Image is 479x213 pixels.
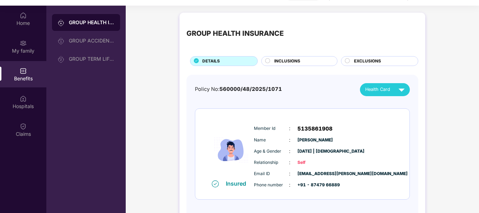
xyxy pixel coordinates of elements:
[58,19,65,26] img: svg+xml;base64,PHN2ZyB3aWR0aD0iMjAiIGhlaWdodD0iMjAiIHZpZXdCb3g9IjAgMCAyMCAyMCIgZmlsbD0ibm9uZSIgeG...
[210,120,252,180] img: icon
[289,147,290,155] span: :
[289,181,290,189] span: :
[186,28,284,39] div: GROUP HEALTH INSURANCE
[254,148,289,155] span: Age & Gender
[195,85,282,93] div: Policy No:
[289,170,290,178] span: :
[297,125,333,133] span: 5135861908
[297,171,333,177] span: [EMAIL_ADDRESS][PERSON_NAME][DOMAIN_NAME]
[20,123,27,130] img: svg+xml;base64,PHN2ZyBpZD0iQ2xhaW0iIHhtbG5zPSJodHRwOi8vd3d3LnczLm9yZy8yMDAwL3N2ZyIgd2lkdGg9IjIwIi...
[202,58,220,65] span: DETAILS
[360,83,410,96] button: Health Card
[219,86,282,92] span: 560000/48/2025/1071
[297,137,333,144] span: [PERSON_NAME]
[69,56,114,62] div: GROUP TERM LIFE INSURANCE
[20,95,27,102] img: svg+xml;base64,PHN2ZyBpZD0iSG9zcGl0YWxzIiB4bWxucz0iaHR0cDovL3d3dy53My5vcmcvMjAwMC9zdmciIHdpZHRoPS...
[254,182,289,188] span: Phone number
[20,67,27,74] img: svg+xml;base64,PHN2ZyBpZD0iQmVuZWZpdHMiIHhtbG5zPSJodHRwOi8vd3d3LnczLm9yZy8yMDAwL3N2ZyIgd2lkdGg9Ij...
[20,12,27,19] img: svg+xml;base64,PHN2ZyBpZD0iSG9tZSIgeG1sbnM9Imh0dHA6Ly93d3cudzMub3JnLzIwMDAvc3ZnIiB3aWR0aD0iMjAiIG...
[20,40,27,47] img: svg+xml;base64,PHN2ZyB3aWR0aD0iMjAiIGhlaWdodD0iMjAiIHZpZXdCb3g9IjAgMCAyMCAyMCIgZmlsbD0ibm9uZSIgeG...
[69,38,114,44] div: GROUP ACCIDENTAL INSURANCE
[289,136,290,144] span: :
[297,182,333,188] span: +91 - 87479 66889
[58,38,65,45] img: svg+xml;base64,PHN2ZyB3aWR0aD0iMjAiIGhlaWdodD0iMjAiIHZpZXdCb3g9IjAgMCAyMCAyMCIgZmlsbD0ibm9uZSIgeG...
[254,125,289,132] span: Member Id
[297,148,333,155] span: [DATE] | [DEMOGRAPHIC_DATA]
[274,58,300,65] span: INCLUSIONS
[297,159,333,166] span: Self
[254,159,289,166] span: Relationship
[212,180,219,187] img: svg+xml;base64,PHN2ZyB4bWxucz0iaHR0cDovL3d3dy53My5vcmcvMjAwMC9zdmciIHdpZHRoPSIxNiIgaGVpZ2h0PSIxNi...
[395,84,408,96] img: svg+xml;base64,PHN2ZyB4bWxucz0iaHR0cDovL3d3dy53My5vcmcvMjAwMC9zdmciIHZpZXdCb3g9IjAgMCAyNCAyNCIgd2...
[254,171,289,177] span: Email ID
[226,180,250,187] div: Insured
[354,58,381,65] span: EXCLUSIONS
[365,86,390,93] span: Health Card
[69,19,114,26] div: GROUP HEALTH INSURANCE
[289,159,290,166] span: :
[254,137,289,144] span: Name
[58,56,65,63] img: svg+xml;base64,PHN2ZyB3aWR0aD0iMjAiIGhlaWdodD0iMjAiIHZpZXdCb3g9IjAgMCAyMCAyMCIgZmlsbD0ibm9uZSIgeG...
[289,125,290,132] span: :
